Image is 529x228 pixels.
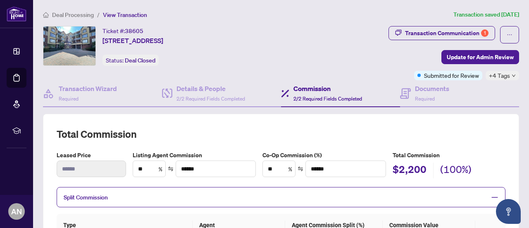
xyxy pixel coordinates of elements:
h4: Details & People [176,84,245,94]
div: Split Commission [57,187,505,207]
h2: (100%) [440,163,472,178]
span: ellipsis [507,32,512,38]
label: Listing Agent Commission [133,151,256,160]
span: 38605 [125,27,143,35]
li: / [97,10,100,19]
article: Transaction saved [DATE] [453,10,519,19]
span: AN [11,206,22,217]
span: Submitted for Review [424,71,479,80]
span: 2/2 Required Fields Completed [176,96,245,102]
img: IMG-W12187842_1.jpg [43,26,95,65]
span: Deal Processing [52,11,94,19]
h4: Documents [415,84,449,94]
button: Open asap [496,199,521,224]
span: Required [415,96,435,102]
img: logo [7,6,26,22]
span: minus [491,194,498,201]
div: Status: [102,55,159,66]
div: Transaction Communication [405,26,488,40]
span: home [43,12,49,18]
h5: Total Commission [393,151,505,160]
span: Deal Closed [125,57,155,64]
span: View Transaction [103,11,147,19]
button: Transaction Communication1 [388,26,495,40]
span: Update for Admin Review [447,50,514,64]
span: swap [168,166,174,172]
span: 2/2 Required Fields Completed [293,96,362,102]
span: [STREET_ADDRESS] [102,36,163,46]
span: Split Commission [64,194,108,201]
div: Ticket #: [102,26,143,36]
h2: Total Commission [57,127,505,141]
button: Update for Admin Review [441,50,519,64]
div: 1 [481,29,488,37]
label: Leased Price [57,151,126,160]
h4: Commission [293,84,362,94]
span: swap [298,166,303,172]
label: Co-Op Commission (%) [262,151,386,160]
h4: Transaction Wizard [59,84,117,94]
span: Required [59,96,79,102]
span: +4 Tags [489,71,510,80]
h2: $2,200 [393,163,427,178]
span: down [512,74,516,78]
